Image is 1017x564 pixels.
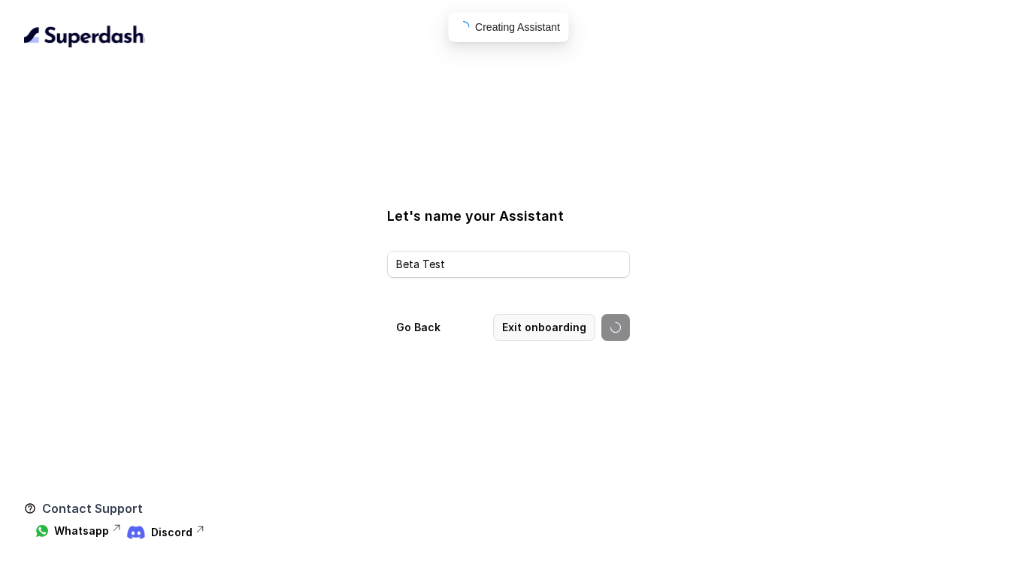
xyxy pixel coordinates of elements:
p: Let's name your Assistant [387,206,629,227]
p: Whatsapp [54,523,109,538]
span: loading [457,21,469,33]
img: light.svg [24,24,145,48]
p: Discord [151,525,192,540]
img: whatsapp.f50b2aaae0bd8934e9105e63dc750668.svg [36,525,48,537]
button: Go Back [387,314,449,341]
span: Creating Assistant [475,21,560,33]
a: Discord [127,523,204,541]
a: Whatsapp [36,523,121,541]
p: Contact Support [42,499,143,517]
img: discord.5246cd7109427b439a49a5e9ebd5d24d.svg [127,523,145,541]
button: Exit onboarding [493,314,595,341]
